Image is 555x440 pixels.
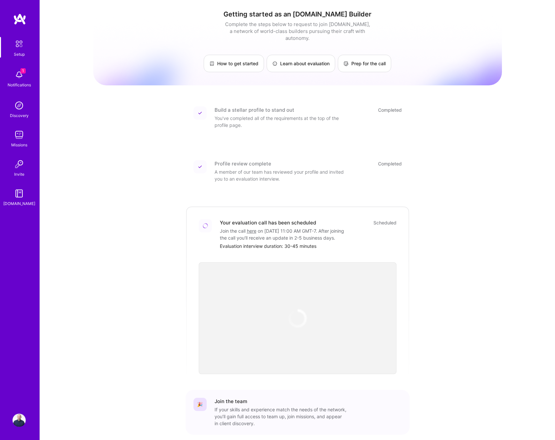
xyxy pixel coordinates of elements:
[272,61,277,66] img: Learn about evaluation
[13,158,26,171] img: Invite
[199,262,396,374] iframe: video
[8,81,31,88] div: Notifications
[215,106,294,113] div: Build a stellar profile to stand out
[193,398,207,411] div: 🎉
[220,227,352,241] div: Join the call on [DATE] 11:00 AM GMT-7 . After joining the call you'll receive an update in 2-5 b...
[13,99,26,112] img: discovery
[20,68,26,73] span: 1
[378,160,402,167] div: Completed
[215,160,271,167] div: Profile review complete
[13,414,26,427] img: User Avatar
[378,106,402,113] div: Completed
[13,187,26,200] img: guide book
[215,406,346,427] div: If your skills and experience match the needs of the network, you’ll gain full access to team up,...
[215,115,346,129] div: You've completed all of the requirements at the top of the profile page.
[204,55,264,72] a: How to get started
[13,13,26,25] img: logo
[201,222,209,230] img: Loading
[215,398,247,405] div: Join the team
[3,200,35,207] div: [DOMAIN_NAME]
[220,243,396,249] div: Evaluation interview duration: 30-45 minutes
[11,141,27,148] div: Missions
[223,21,372,42] div: Complete the steps below to request to join [DOMAIN_NAME], a network of world-class builders purs...
[247,228,256,234] a: here
[14,51,25,58] div: Setup
[267,55,335,72] a: Learn about evaluation
[373,219,396,226] div: Scheduled
[215,168,346,182] div: A member of our team has reviewed your profile and invited you to an evaluation interview.
[343,61,349,66] img: Prep for the call
[198,111,202,115] img: Completed
[93,10,502,18] h1: Getting started as an [DOMAIN_NAME] Builder
[11,414,27,427] a: User Avatar
[198,165,202,169] img: Completed
[283,304,311,332] img: loading
[12,37,26,51] img: setup
[209,61,215,66] img: How to get started
[14,171,24,178] div: Invite
[10,112,29,119] div: Discovery
[220,219,316,226] div: Your evaluation call has been scheduled
[13,68,26,81] img: bell
[338,55,391,72] a: Prep for the call
[13,128,26,141] img: teamwork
